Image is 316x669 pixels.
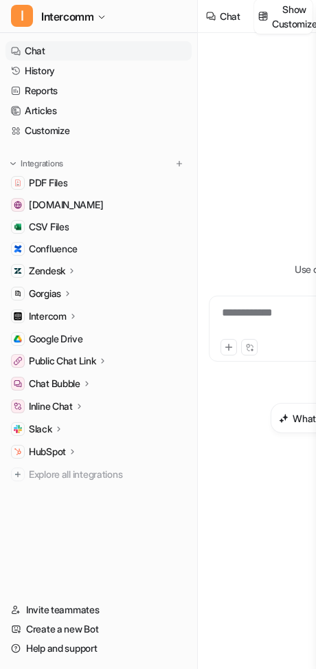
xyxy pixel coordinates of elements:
[5,61,192,80] a: History
[14,357,22,365] img: Public Chat Link
[5,239,192,259] a: ConfluenceConfluence
[5,121,192,140] a: Customize
[29,463,186,485] span: Explore all integrations
[174,159,184,168] img: menu_add.svg
[11,468,25,481] img: explore all integrations
[21,158,63,169] p: Integrations
[14,245,22,253] img: Confluence
[5,81,192,100] a: Reports
[29,309,67,323] p: Intercom
[14,289,22,298] img: Gorgias
[5,173,192,193] a: PDF FilesPDF Files
[29,332,83,346] span: Google Drive
[29,198,103,212] span: [DOMAIN_NAME]
[14,380,22,388] img: Chat Bubble
[29,176,67,190] span: PDF Files
[258,11,268,21] img: customize
[5,41,192,61] a: Chat
[5,465,192,484] a: Explore all integrations
[29,242,78,256] span: Confluence
[29,354,96,368] p: Public Chat Link
[5,157,67,171] button: Integrations
[14,201,22,209] img: www.helpdesk.com
[14,335,22,343] img: Google Drive
[5,600,192,619] a: Invite teammates
[29,220,69,234] span: CSV Files
[29,287,61,300] p: Gorgias
[14,425,22,433] img: Slack
[11,5,33,27] span: I
[5,101,192,120] a: Articles
[5,639,192,658] a: Help and support
[5,217,192,237] a: CSV FilesCSV Files
[29,422,52,436] p: Slack
[14,448,22,456] img: HubSpot
[14,312,22,320] img: Intercom
[14,223,22,231] img: CSV Files
[5,619,192,639] a: Create a new Bot
[5,195,192,215] a: www.helpdesk.com[DOMAIN_NAME]
[14,267,22,275] img: Zendesk
[29,445,66,459] p: HubSpot
[29,377,80,391] p: Chat Bubble
[279,413,289,424] img: What information is needed if my email isn't recognized?
[41,7,93,26] span: Intercomm
[14,402,22,410] img: Inline Chat
[29,399,73,413] p: Inline Chat
[5,329,192,349] a: Google DriveGoogle Drive
[29,264,65,278] p: Zendesk
[220,9,240,23] div: Chat
[8,159,18,168] img: expand menu
[14,179,22,187] img: PDF Files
